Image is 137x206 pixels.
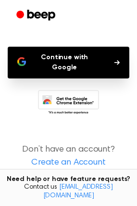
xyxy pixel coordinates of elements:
span: Contact us [6,183,131,200]
button: Continue with Google [8,47,129,78]
p: Don’t have an account? [8,143,129,169]
a: Beep [10,6,64,25]
a: Create an Account [10,156,127,169]
a: [EMAIL_ADDRESS][DOMAIN_NAME] [43,184,113,199]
